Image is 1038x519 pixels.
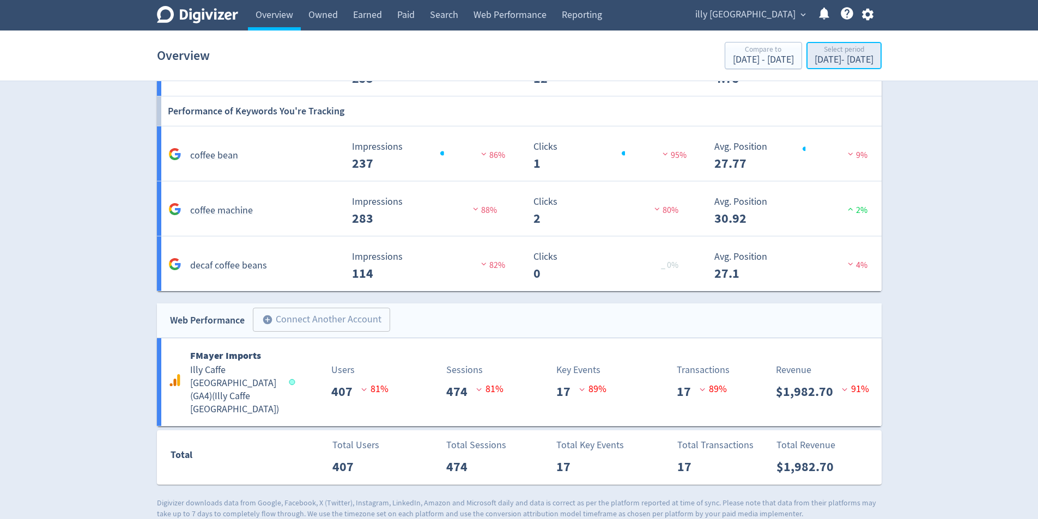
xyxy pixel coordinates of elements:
div: [DATE] - [DATE] [815,55,873,65]
span: 86% [478,150,505,161]
img: negative-performance.svg [478,260,489,268]
span: expand_more [798,10,808,20]
button: illy [GEOGRAPHIC_DATA] [691,6,809,23]
p: Sessions [446,363,503,377]
a: Connect Another Account [245,309,390,332]
div: Compare to [733,46,794,55]
p: $1,982.70 [776,382,842,401]
h5: decaf coffee beans [190,259,267,272]
p: $1,982.70 [776,457,842,477]
h5: coffee bean [190,149,238,162]
span: _ 0% [661,260,678,271]
button: Select period[DATE]- [DATE] [806,42,882,69]
svg: Google Analytics [168,203,181,216]
div: Total [171,447,277,468]
img: negative-performance.svg [845,150,856,158]
p: Total Key Events [556,438,624,453]
p: Total Sessions [446,438,506,453]
span: 88% [470,205,497,216]
p: Revenue [776,363,869,377]
p: Key Events [556,363,606,377]
p: 474 [446,382,476,401]
img: negative-performance.svg [652,205,663,213]
svg: Google Analytics [168,258,181,271]
p: 89 % [700,382,727,396]
span: 80% [652,205,678,216]
img: negative-performance.svg [478,150,489,158]
h5: coffee machine [190,204,253,217]
p: Digivizer downloads data from Google, Facebook, X (Twitter), Instagram, LinkedIn, Amazon and Micr... [157,498,882,519]
p: 474 [446,457,476,477]
span: 82% [478,260,505,271]
svg: Impressions 237 [347,142,510,170]
p: Users [331,363,389,377]
button: Compare to[DATE] - [DATE] [725,42,802,69]
b: FMayer Imports [190,349,261,362]
div: Web Performance [170,313,245,328]
img: positive-performance.svg [845,205,856,213]
span: 95% [660,150,687,161]
p: 89 % [579,382,606,396]
div: Select period [815,46,873,55]
h1: Overview [157,38,210,73]
span: add_circle [262,314,273,325]
span: Data last synced: 28 Aug 2025, 3:01am (AEST) [289,379,298,385]
span: 2% [845,205,867,216]
svg: Google Analytics [168,374,181,387]
p: 17 [677,457,700,477]
div: [DATE] - [DATE] [733,55,794,65]
a: coffee bean Impressions 237 Impressions 237 86% Clicks 1 Clicks 1 95% Avg. Position 27.77 Avg. Po... [157,126,882,181]
p: Transactions [677,363,730,377]
p: Total Revenue [776,438,842,453]
p: 91 % [842,382,869,396]
a: coffee machine Impressions 283 Impressions 283 88% Clicks 2 Clicks 2 80% Avg. Position 30.92 Avg.... [157,181,882,236]
p: 17 [556,457,579,477]
span: 9% [845,150,867,161]
span: 4% [845,260,867,271]
h6: Performance of Keywords You're Tracking [168,96,344,126]
svg: Clicks 2 [528,197,691,225]
svg: Impressions 114 [347,252,510,280]
svg: Clicks 1 [528,142,691,170]
p: 81 % [476,382,503,396]
span: illy [GEOGRAPHIC_DATA] [695,6,796,23]
p: 81 % [361,382,389,396]
h5: Illy Caffe [GEOGRAPHIC_DATA] (GA4) ( Illy Caffe [GEOGRAPHIC_DATA] ) [190,364,279,416]
p: 17 [677,382,700,401]
svg: Google Analytics [168,148,181,161]
img: negative-performance.svg [660,150,671,158]
svg: Clicks 0 [528,252,691,280]
img: negative-performance.svg [470,205,481,213]
a: FMayer ImportsIlly Caffe [GEOGRAPHIC_DATA] (GA4)(Illy Caffe [GEOGRAPHIC_DATA])Users407 81%Session... [157,338,882,426]
p: 407 [331,382,361,401]
p: 407 [332,457,362,477]
a: decaf coffee beans Impressions 114 Impressions 114 82% Clicks 0 Clicks 0 _ 0% Avg. Position 27.1 ... [157,236,882,291]
img: negative-performance.svg [845,260,856,268]
p: Total Users [332,438,379,453]
svg: Avg. Position 27.77 [709,142,872,170]
svg: Avg. Position 30.92 [709,197,872,225]
svg: Avg. Position 27.1 [709,252,872,280]
button: Connect Another Account [253,308,390,332]
svg: Impressions 283 [347,197,510,225]
p: 17 [556,382,579,401]
p: Total Transactions [677,438,754,453]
